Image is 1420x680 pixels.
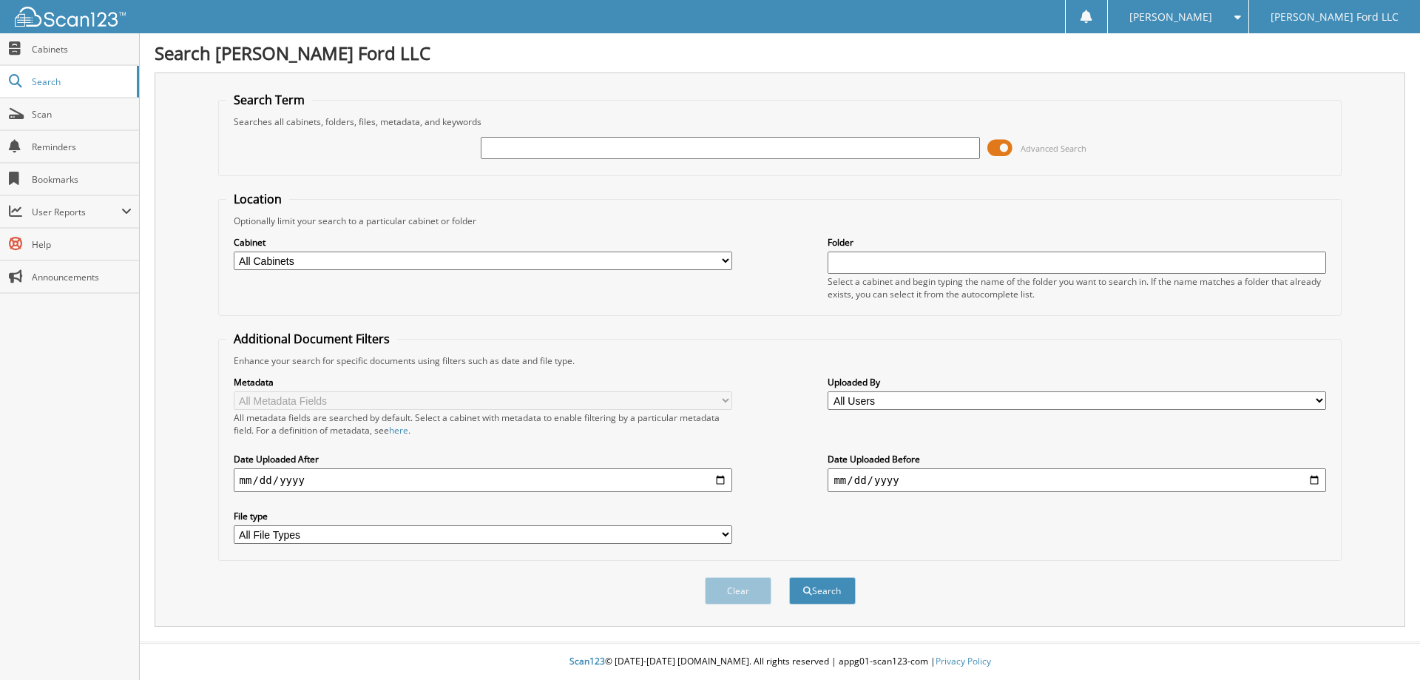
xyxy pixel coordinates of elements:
input: start [234,468,732,492]
label: Date Uploaded After [234,453,732,465]
span: Reminders [32,141,132,153]
div: Optionally limit your search to a particular cabinet or folder [226,215,1334,227]
img: scan123-logo-white.svg [15,7,126,27]
a: Privacy Policy [936,655,991,667]
h1: Search [PERSON_NAME] Ford LLC [155,41,1405,65]
span: Announcements [32,271,132,283]
span: Bookmarks [32,173,132,186]
label: File type [234,510,732,522]
label: Folder [828,236,1326,249]
div: All metadata fields are searched by default. Select a cabinet with metadata to enable filtering b... [234,411,732,437]
button: Search [789,577,856,605]
span: User Reports [32,206,121,218]
div: Searches all cabinets, folders, files, metadata, and keywords [226,115,1334,128]
div: © [DATE]-[DATE] [DOMAIN_NAME]. All rights reserved | appg01-scan123-com | [140,644,1420,680]
input: end [828,468,1326,492]
span: Help [32,238,132,251]
span: Advanced Search [1021,143,1086,154]
div: Enhance your search for specific documents using filters such as date and file type. [226,354,1334,367]
span: Search [32,75,129,88]
legend: Additional Document Filters [226,331,397,347]
span: Scan123 [569,655,605,667]
label: Metadata [234,376,732,388]
label: Date Uploaded Before [828,453,1326,465]
span: Scan [32,108,132,121]
span: [PERSON_NAME] Ford LLC [1271,13,1399,21]
label: Cabinet [234,236,732,249]
a: here [389,424,408,437]
span: Cabinets [32,43,132,55]
legend: Search Term [226,92,312,108]
button: Clear [705,577,771,605]
div: Select a cabinet and begin typing the name of the folder you want to search in. If the name match... [828,275,1326,300]
label: Uploaded By [828,376,1326,388]
legend: Location [226,191,289,207]
span: [PERSON_NAME] [1129,13,1212,21]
